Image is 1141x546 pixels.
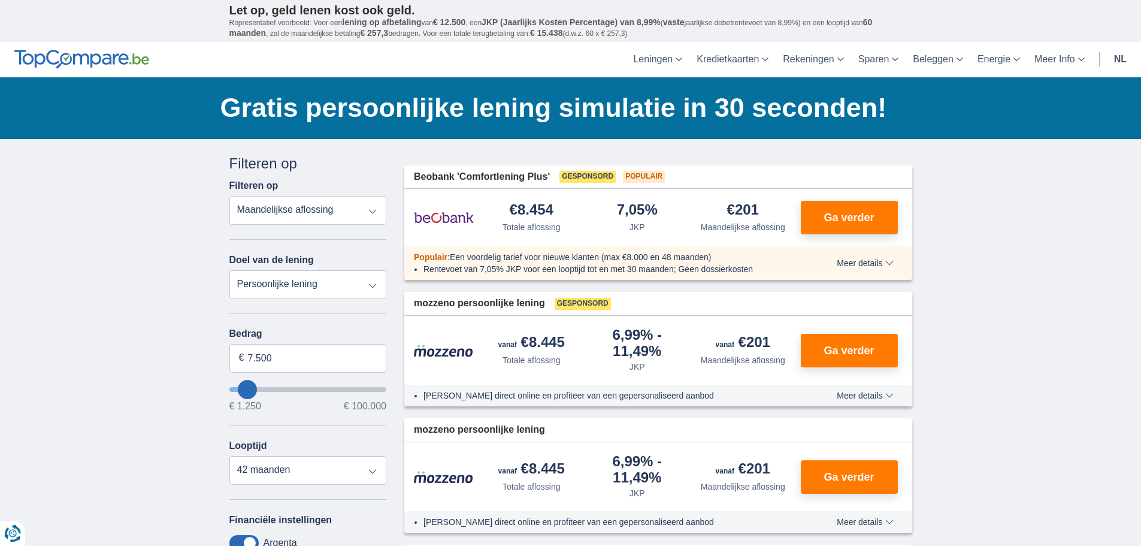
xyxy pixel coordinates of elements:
[589,328,686,358] div: 6,99%
[414,297,545,310] span: mozzeno persoonlijke lening
[482,17,661,27] span: JKP (Jaarlijks Kosten Percentage) van 8,99%
[824,345,874,356] span: Ga verder
[589,454,686,485] div: 6,99%
[503,481,561,493] div: Totale aflossing
[414,344,474,357] img: product.pl.alt Mozzeno
[970,42,1027,77] a: Energie
[229,387,387,392] input: wantToBorrow
[498,461,565,478] div: €8.445
[906,42,970,77] a: Beleggen
[824,472,874,482] span: Ga verder
[14,50,149,69] img: TopCompare
[801,201,898,234] button: Ga verder
[851,42,906,77] a: Sparen
[776,42,851,77] a: Rekeningen
[423,516,793,528] li: [PERSON_NAME] direct online en profiteer van een gepersonaliseerd aanbod
[229,441,267,451] label: Looptijd
[498,335,565,352] div: €8.445
[423,263,793,275] li: Rentevoet van 7,05% JKP voor een looptijd tot en met 30 maanden; Geen dossierkosten
[629,487,645,499] div: JKP
[450,252,712,262] span: Een voordelig tarief voor nieuwe klanten (max €8.000 en 48 maanden)
[229,17,912,39] p: Representatief voorbeeld: Voor een van , een ( jaarlijkse debetrentevoet van 8,99%) en een loopti...
[503,354,561,366] div: Totale aflossing
[503,221,561,233] div: Totale aflossing
[414,170,550,184] span: Beobank 'Comfortlening Plus'
[404,251,803,263] div: :
[239,351,244,365] span: €
[414,203,474,233] img: product.pl.alt Beobank
[555,298,611,310] span: Gesponsord
[663,17,685,27] span: vaste
[530,28,563,38] span: € 15.438
[229,153,387,174] div: Filteren op
[1107,42,1134,77] a: nl
[414,470,474,484] img: product.pl.alt Mozzeno
[701,354,785,366] div: Maandelijkse aflossing
[623,171,665,183] span: Populair
[229,255,314,266] label: Doel van de lening
[716,461,770,478] div: €201
[828,517,902,527] button: Meer details
[414,252,447,262] span: Populair
[727,203,759,219] div: €201
[629,221,645,233] div: JKP
[837,518,893,526] span: Meer details
[342,17,421,27] span: lening op afbetaling
[626,42,689,77] a: Leningen
[414,423,545,437] span: mozzeno persoonlijke lening
[837,259,893,267] span: Meer details
[837,391,893,400] span: Meer details
[689,42,776,77] a: Kredietkaarten
[229,3,912,17] p: Let op, geld lenen kost ook geld.
[629,361,645,373] div: JKP
[229,328,387,339] label: Bedrag
[220,89,912,126] h1: Gratis persoonlijke lening simulatie in 30 seconden!
[433,17,466,27] span: € 12.500
[229,17,873,38] span: 60 maanden
[801,334,898,367] button: Ga verder
[423,390,793,402] li: [PERSON_NAME] direct online en profiteer van een gepersonaliseerd aanbod
[828,391,902,400] button: Meer details
[824,212,874,223] span: Ga verder
[344,402,386,411] span: € 100.000
[701,481,785,493] div: Maandelijkse aflossing
[229,402,261,411] span: € 1.250
[716,335,770,352] div: €201
[229,515,332,526] label: Financiële instellingen
[617,203,658,219] div: 7,05%
[360,28,388,38] span: € 257,3
[1027,42,1092,77] a: Meer Info
[828,258,902,268] button: Meer details
[510,203,553,219] div: €8.454
[801,460,898,494] button: Ga verder
[229,180,279,191] label: Filteren op
[701,221,785,233] div: Maandelijkse aflossing
[559,171,616,183] span: Gesponsord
